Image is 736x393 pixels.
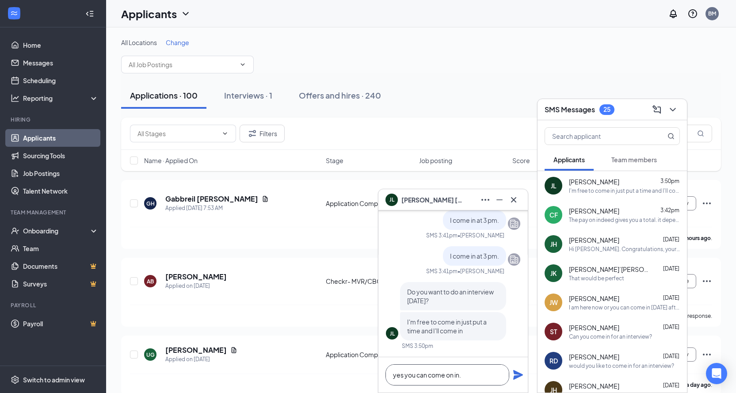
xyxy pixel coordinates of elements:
[706,363,727,384] div: Open Intercom Messenger
[230,347,237,354] svg: Document
[494,195,505,205] svg: Minimize
[299,90,381,101] div: Offers and hires · 240
[478,193,492,207] button: Ellipses
[569,294,619,303] span: [PERSON_NAME]
[11,375,19,384] svg: Settings
[666,103,680,117] button: ChevronDown
[23,257,99,275] a: DocumentsCrown
[553,156,585,164] span: Applicants
[165,204,269,213] div: Applied [DATE] 7:53 AM
[513,370,523,380] button: Plane
[426,267,458,275] div: SMS 3:41pm
[129,60,236,69] input: All Job Postings
[23,129,99,147] a: Applicants
[11,94,19,103] svg: Analysis
[569,382,619,390] span: [PERSON_NAME]
[402,342,433,350] div: SMS 3:50pm
[509,218,519,229] svg: Company
[326,156,343,165] span: Stage
[545,105,595,114] h3: SMS Messages
[262,195,269,202] svg: Document
[11,116,97,123] div: Hiring
[458,267,504,275] span: • [PERSON_NAME]
[11,209,97,216] div: Team Management
[326,350,414,359] div: Application Completion
[121,6,177,21] h1: Applicants
[166,38,189,46] span: Change
[569,362,674,370] div: would you like to come in for an interview?
[165,272,227,282] h5: [PERSON_NAME]
[247,128,258,139] svg: Filter
[697,130,704,137] svg: MagnifyingGlass
[407,318,487,335] span: I'm free to come in just put a time and I'll come in
[23,54,99,72] a: Messages
[569,236,619,244] span: [PERSON_NAME]
[326,277,414,286] div: Checkr- MVR/CBC Run
[663,382,679,389] span: [DATE]
[667,104,678,115] svg: ChevronDown
[569,304,680,311] div: I am here now or you can come in [DATE] after 4
[667,133,675,140] svg: MagnifyingGlass
[419,156,452,165] span: Job posting
[165,194,258,204] h5: Gabbreil [PERSON_NAME]
[492,193,507,207] button: Minimize
[569,333,652,340] div: Can you come in for an interview?
[507,193,521,207] button: Cross
[130,90,198,101] div: Applications · 100
[137,129,218,138] input: All Stages
[407,288,494,305] span: Do you want to do an interview [DATE]?
[550,240,557,248] div: JH
[23,182,99,200] a: Talent Network
[660,178,679,184] span: 3:50pm
[11,301,97,309] div: Payroll
[23,36,99,54] a: Home
[549,210,558,219] div: CF
[549,356,558,365] div: RD
[508,195,519,205] svg: Cross
[240,125,285,142] button: Filter Filters
[121,38,157,46] span: All Locations
[401,195,463,205] span: [PERSON_NAME] [PERSON_NAME]
[23,147,99,164] a: Sourcing Tools
[603,106,610,113] div: 25
[165,355,237,364] div: Applied on [DATE]
[23,275,99,293] a: SurveysCrown
[221,130,229,137] svg: ChevronDown
[702,198,712,209] svg: Ellipses
[569,245,680,253] div: Hi [PERSON_NAME]. Congratulations, your meeting with Papa [PERSON_NAME]'s for Delivery Driver at ...
[180,8,191,19] svg: ChevronDown
[686,382,711,388] b: a day ago
[569,177,619,186] span: [PERSON_NAME]
[85,9,94,18] svg: Collapse
[144,156,198,165] span: Name · Applied On
[702,349,712,360] svg: Ellipses
[545,128,650,145] input: Search applicant
[326,199,414,208] div: Application Completion
[426,232,458,239] div: SMS 3:41pm
[509,254,519,265] svg: Company
[549,298,558,307] div: JW
[551,181,557,190] div: JL
[663,236,679,243] span: [DATE]
[11,226,19,235] svg: UserCheck
[569,352,619,361] span: [PERSON_NAME]
[569,323,619,332] span: [PERSON_NAME]
[650,103,664,117] button: ComposeMessage
[663,324,679,330] span: [DATE]
[569,265,648,274] span: [PERSON_NAME]’[PERSON_NAME]
[569,206,619,215] span: [PERSON_NAME]
[23,226,91,235] div: Onboarding
[239,61,246,68] svg: ChevronDown
[385,364,509,385] textarea: yes you can come on in.
[569,187,680,195] div: I'm free to come in just put a time and I'll come in
[23,375,85,384] div: Switch to admin view
[550,269,557,278] div: JK
[23,94,99,103] div: Reporting
[10,9,19,18] svg: WorkstreamLogo
[450,252,499,260] span: I come in at 3 pm.
[611,156,657,164] span: Team members
[146,200,155,207] div: GH
[652,104,662,115] svg: ComposeMessage
[23,164,99,182] a: Job Postings
[663,294,679,301] span: [DATE]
